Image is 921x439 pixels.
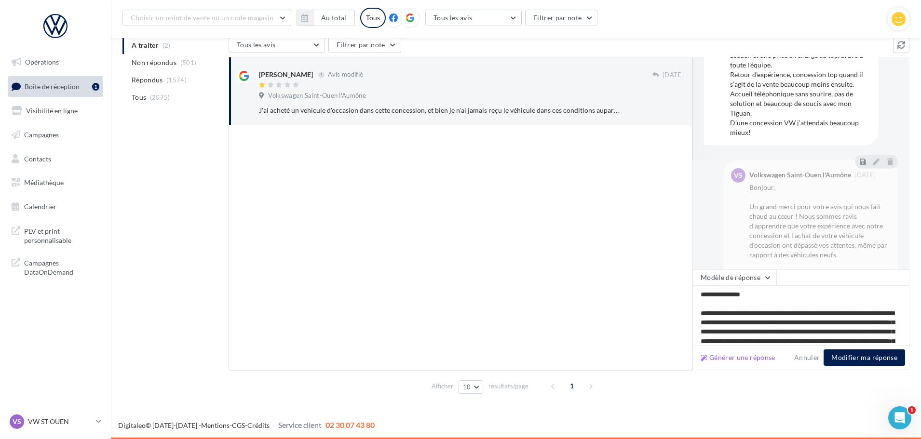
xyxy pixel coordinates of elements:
a: Campagnes [6,125,105,145]
span: VS [734,171,743,180]
div: 1 [92,83,99,91]
button: 10 [459,380,483,394]
span: 10 [463,383,471,391]
button: Modèle de réponse [692,269,776,286]
span: Contacts [24,154,51,162]
span: (1574) [166,76,187,84]
button: Filtrer par note [525,10,598,26]
button: Au total [297,10,355,26]
a: Crédits [247,421,270,429]
span: [DATE] [854,172,876,178]
span: 1 [908,406,916,414]
span: Service client [278,420,322,429]
span: Boîte de réception [25,82,80,90]
span: Tous les avis [237,40,276,49]
span: 02 30 07 43 80 [325,420,375,429]
a: Boîte de réception1 [6,76,105,97]
span: Campagnes [24,131,59,139]
a: Médiathèque [6,173,105,193]
button: Annuler [790,352,824,363]
span: Médiathèque [24,178,64,186]
a: Mentions [201,421,230,429]
button: Au total [313,10,355,26]
a: CGS [232,421,245,429]
iframe: Intercom live chat [888,406,911,429]
span: Tous les avis [433,13,473,22]
span: Opérations [25,58,59,66]
button: Générer une réponse [697,352,779,363]
div: [PERSON_NAME] [259,70,313,80]
span: Visibilité en ligne [26,106,78,115]
span: Tous [132,93,146,102]
a: Digitaleo [118,421,146,429]
button: Ignorer [652,104,684,117]
div: J'ai acheté un vehicule d'occasion dans cette concession, et bien je n'ai jamais reçu le véhicule... [730,12,871,137]
span: Choisir un point de vente ou un code magasin [131,13,273,22]
div: J'ai acheté un vehicule d'occasion dans cette concession, et bien je n'ai jamais reçu le véhicule... [259,106,621,115]
span: VS [13,417,21,426]
span: Afficher [432,382,453,391]
span: (501) [180,59,197,67]
span: Non répondus [132,58,176,67]
a: Campagnes DataOnDemand [6,253,105,281]
span: PLV et print personnalisable [24,225,99,245]
a: VS VW ST OUEN [8,412,103,431]
span: Répondus [132,75,163,85]
span: Avis modifié [328,71,363,79]
span: Calendrier [24,202,56,211]
span: 1 [564,378,580,394]
a: Calendrier [6,197,105,217]
button: Choisir un point de vente ou un code magasin [122,10,291,26]
div: Volkswagen Saint-Ouen l'Aumône [749,172,851,178]
a: Opérations [6,52,105,72]
button: Tous les avis [425,10,522,26]
span: © [DATE]-[DATE] - - - [118,421,375,429]
a: Visibilité en ligne [6,101,105,121]
span: Volkswagen Saint-Ouen l'Aumône [268,92,366,100]
a: PLV et print personnalisable [6,221,105,249]
div: Bonjour, Un grand merci pour votre avis qui nous fait chaud au cœur ! Nous sommes ravis d'apprend... [749,183,890,346]
button: Tous les avis [229,37,325,53]
span: (2075) [150,93,170,101]
button: Filtrer par note [328,37,401,53]
p: VW ST OUEN [28,417,92,426]
button: Modifier ma réponse [824,349,905,366]
span: résultats/page [488,382,528,391]
span: [DATE] [663,71,684,80]
a: Contacts [6,149,105,169]
span: Campagnes DataOnDemand [24,256,99,277]
div: Tous [360,8,386,28]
